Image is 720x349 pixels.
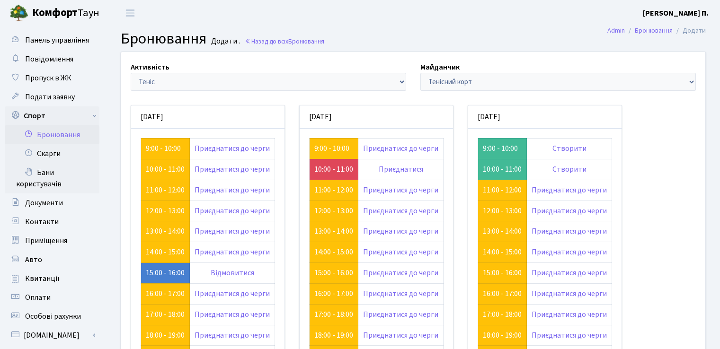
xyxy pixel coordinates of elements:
a: Приєднатися до черги [363,247,438,257]
a: Приєднатися до черги [532,330,607,340]
a: Особові рахунки [5,307,99,326]
a: 16:00 - 17:00 [146,288,185,299]
a: Приєднатися до черги [195,247,270,257]
nav: breadcrumb [593,21,720,41]
a: Пропуск в ЖК [5,69,99,87]
span: Квитанції [25,273,60,284]
a: 11:00 - 12:00 [483,185,522,195]
a: Створити [552,143,587,154]
a: Приєднатися до черги [195,185,270,195]
span: Контакти [25,217,59,227]
a: Приєднатися до черги [195,330,270,340]
a: 17:00 - 18:00 [314,309,353,320]
span: Таун [32,5,99,21]
small: Додати . [209,37,240,46]
a: Admin [607,26,625,35]
a: Приміщення [5,231,99,250]
a: Відмовитися [211,268,254,278]
a: Панель управління [5,31,99,50]
span: Подати заявку [25,92,75,102]
a: Документи [5,193,99,212]
a: Контакти [5,212,99,231]
a: Приєднатися до черги [363,309,438,320]
span: Пропуск в ЖК [25,73,71,83]
label: Майданчик [420,61,460,73]
div: [DATE] [300,105,453,129]
span: Бронювання [288,37,324,46]
a: Приєднатися до черги [195,143,270,154]
a: 14:00 - 15:00 [146,247,185,257]
a: Назад до всіхБронювання [245,37,324,46]
span: Авто [25,254,42,265]
a: Приєднатися до черги [532,185,607,195]
a: 11:00 - 12:00 [314,185,353,195]
a: 17:00 - 18:00 [483,309,522,320]
a: Бани користувачів [5,163,99,193]
span: Бронювання [121,28,206,50]
a: 15:00 - 16:00 [314,268,353,278]
td: 10:00 - 11:00 [478,159,527,180]
a: Приєднатися до черги [195,288,270,299]
a: Приєднатися до черги [363,226,438,236]
a: [PERSON_NAME] П. [643,8,709,19]
a: Приєднатися до черги [195,164,270,174]
a: Спорт [5,106,99,125]
a: Приєднатися до черги [363,185,438,195]
a: 15:00 - 16:00 [483,268,522,278]
a: Бронювання [635,26,673,35]
span: Особові рахунки [25,311,81,322]
a: 16:00 - 17:00 [483,288,522,299]
a: 12:00 - 13:00 [146,206,185,216]
a: 13:00 - 14:00 [483,226,522,236]
a: Приєднатися до черги [532,226,607,236]
a: Приєднатися до черги [363,288,438,299]
a: Подати заявку [5,87,99,106]
a: Приєднатися до черги [363,330,438,340]
td: 9:00 - 10:00 [478,138,527,159]
div: [DATE] [131,105,284,129]
a: 9:00 - 10:00 [146,143,181,154]
a: 12:00 - 13:00 [314,206,353,216]
a: 13:00 - 14:00 [314,226,353,236]
a: 10:00 - 11:00 [146,164,185,174]
a: 18:00 - 19:00 [146,330,185,340]
li: Додати [673,26,706,36]
a: 11:00 - 12:00 [146,185,185,195]
span: Оплати [25,292,51,303]
a: [DOMAIN_NAME] [5,326,99,345]
a: Приєднатися до черги [363,143,438,154]
a: 15:00 - 16:00 [146,268,185,278]
a: 17:00 - 18:00 [146,309,185,320]
a: 13:00 - 14:00 [146,226,185,236]
a: Приєднатися до черги [532,309,607,320]
a: Приєднатися до черги [363,206,438,216]
a: Приєднатися до черги [195,206,270,216]
b: [PERSON_NAME] П. [643,8,709,18]
img: logo.png [9,4,28,23]
a: 18:00 - 19:00 [314,330,353,340]
span: Документи [25,198,63,208]
a: Бронювання [5,125,99,144]
a: Приєднатися до черги [195,226,270,236]
a: Квитанції [5,269,99,288]
a: Приєднатися до черги [532,288,607,299]
a: Приєднатися до черги [532,268,607,278]
a: Повідомлення [5,50,99,69]
a: Оплати [5,288,99,307]
a: Створити [552,164,587,174]
div: [DATE] [468,105,622,129]
a: Приєднатися до черги [363,268,438,278]
a: Авто [5,250,99,269]
a: Приєднатися до черги [532,247,607,257]
span: Приміщення [25,236,67,246]
span: Панель управління [25,35,89,45]
a: Скарги [5,144,99,163]
a: 18:00 - 19:00 [483,330,522,340]
a: Приєднатися до черги [532,206,607,216]
a: 14:00 - 15:00 [314,247,353,257]
b: Комфорт [32,5,78,20]
a: Приєднатися [379,164,423,174]
a: 12:00 - 13:00 [483,206,522,216]
a: 9:00 - 10:00 [314,143,349,154]
span: Повідомлення [25,54,73,64]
